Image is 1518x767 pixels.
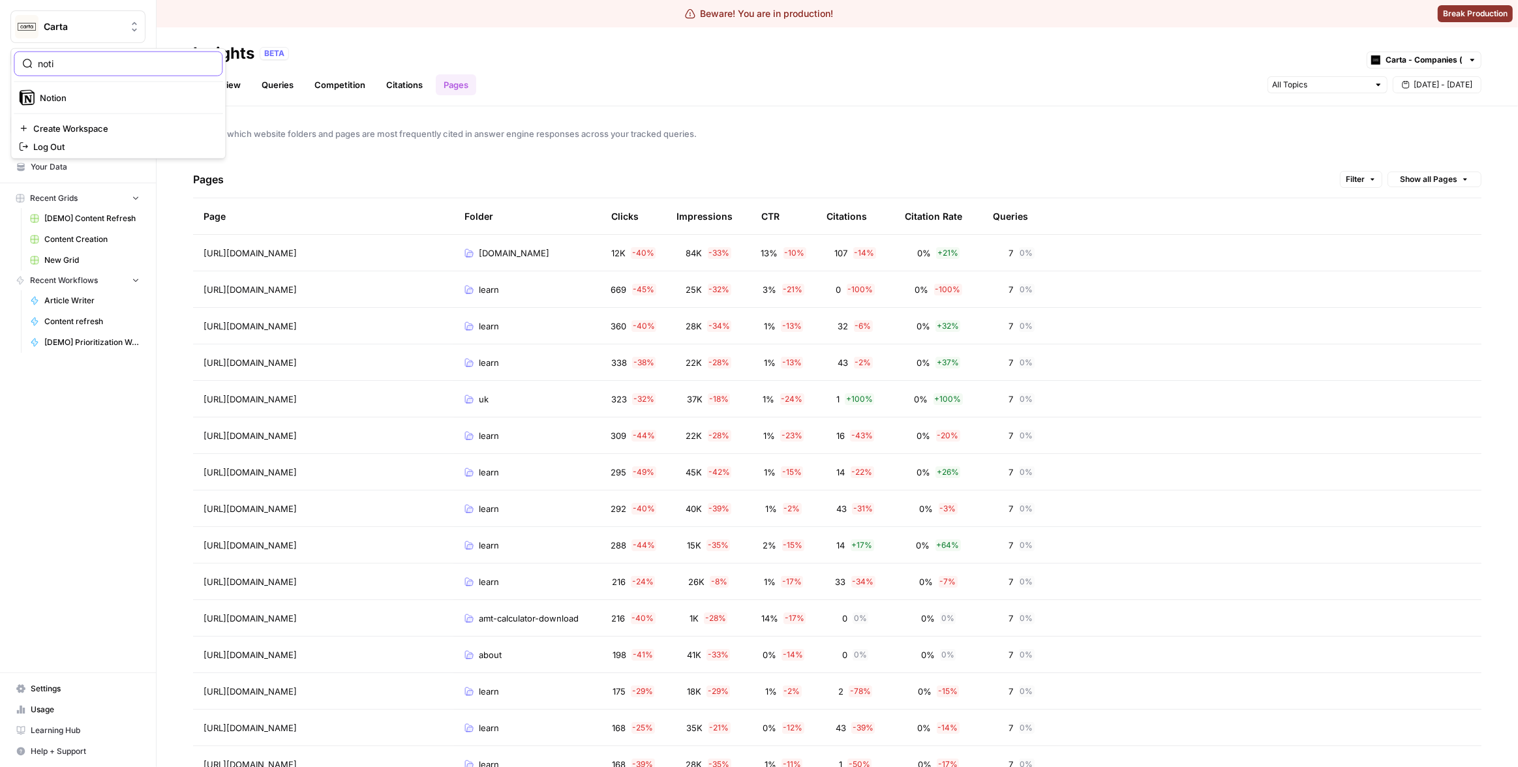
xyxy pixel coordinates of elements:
[1272,78,1369,91] input: All Topics
[1019,576,1035,588] span: 0 %
[710,576,729,588] span: - 8 %
[686,466,702,479] span: 45K
[763,721,777,734] span: 0%
[993,198,1028,234] div: Queries
[763,429,775,442] span: 1%
[24,229,145,250] a: Content Creation
[33,122,212,135] span: Create Workspace
[38,57,214,70] input: Search Workspaces
[1009,466,1014,479] span: 7
[24,332,145,353] a: [DEMO] Prioritization Workflow for creation
[1400,173,1457,185] span: Show all Pages
[632,466,656,478] span: - 49 %
[204,320,297,333] span: [URL][DOMAIN_NAME]
[10,678,145,699] a: Settings
[204,198,226,234] div: Page
[1019,685,1035,697] span: 0 %
[915,393,928,406] span: 0%
[1009,502,1014,515] span: 7
[30,192,78,204] span: Recent Grids
[853,247,876,259] span: - 14 %
[940,612,956,624] span: 0 %
[40,91,212,104] span: Notion
[1019,320,1035,332] span: 0 %
[934,393,963,405] span: + 100 %
[936,247,960,259] span: + 21 %
[918,685,932,698] span: 0%
[686,283,703,296] span: 25K
[611,393,627,406] span: 323
[44,20,123,33] span: Carta
[436,74,476,95] a: Pages
[851,722,875,734] span: - 39 %
[842,648,847,661] span: 0
[1019,466,1035,478] span: 0 %
[611,320,626,333] span: 360
[479,429,499,442] span: learn
[611,247,626,260] span: 12K
[935,466,960,478] span: + 26 %
[1340,171,1382,188] button: Filter
[611,283,627,296] span: 669
[204,612,297,625] span: [URL][DOMAIN_NAME]
[708,722,731,734] span: - 21 %
[851,466,874,478] span: - 22 %
[631,503,656,515] span: - 40 %
[10,157,145,177] a: Your Data
[704,612,727,624] span: - 28 %
[204,685,297,698] span: [URL][DOMAIN_NAME]
[764,575,776,588] span: 1%
[10,48,226,159] div: Workspace: Carta
[611,502,626,515] span: 292
[1009,575,1014,588] span: 7
[631,430,656,442] span: - 44 %
[631,649,654,661] span: - 41 %
[1009,320,1014,333] span: 7
[782,284,804,295] span: - 21 %
[708,430,731,442] span: - 28 %
[850,430,874,442] span: - 43 %
[44,337,140,348] span: [DEMO] Prioritization Workflow for creation
[611,198,639,234] div: Clicks
[1009,721,1014,734] span: 7
[687,393,703,406] span: 37K
[781,357,803,368] span: - 13 %
[24,208,145,229] a: [DEMO] Content Refresh
[781,320,803,332] span: - 13 %
[31,683,140,695] span: Settings
[10,699,145,720] a: Usage
[708,393,730,405] span: - 18 %
[204,502,297,515] span: [URL][DOMAIN_NAME]
[690,612,699,625] span: 1K
[707,320,731,332] span: - 34 %
[479,247,549,260] span: [DOMAIN_NAME]
[707,466,731,478] span: - 42 %
[782,722,804,734] span: - 12 %
[1009,429,1014,442] span: 7
[1009,612,1014,625] span: 7
[921,612,935,625] span: 0%
[204,721,297,734] span: [URL][DOMAIN_NAME]
[1009,539,1014,552] span: 7
[706,649,730,661] span: - 33 %
[1393,76,1481,93] button: [DATE] - [DATE]
[686,247,703,260] span: 84K
[783,685,802,697] span: - 2 %
[921,648,935,661] span: 0%
[193,127,1481,140] span: Analyze which website folders and pages are most frequently cited in answer engine responses acro...
[479,320,499,333] span: learn
[915,283,929,296] span: 0%
[1019,247,1035,259] span: 0 %
[204,575,297,588] span: [URL][DOMAIN_NAME]
[632,284,656,295] span: - 45 %
[781,576,803,588] span: - 17 %
[631,247,656,259] span: - 40 %
[44,316,140,327] span: Content refresh
[44,233,140,245] span: Content Creation
[783,612,806,624] span: - 17 %
[917,466,930,479] span: 0%
[479,539,499,552] span: learn
[631,539,656,551] span: - 44 %
[1019,430,1035,442] span: 0 %
[44,254,140,266] span: New Grid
